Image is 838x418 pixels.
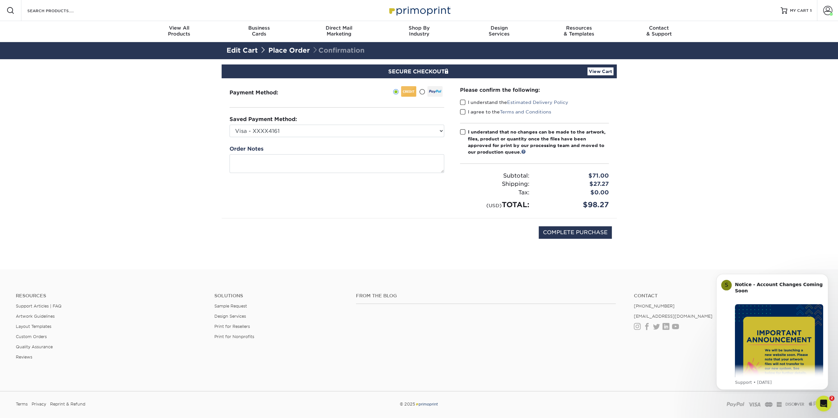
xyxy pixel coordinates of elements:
div: Tax: [455,188,534,197]
a: [EMAIL_ADDRESS][DOMAIN_NAME] [634,314,712,319]
div: Marketing [299,25,379,37]
div: $98.27 [534,199,614,210]
span: MY CART [790,8,809,13]
a: Edit Cart [227,46,258,54]
a: Contact [634,293,822,299]
img: Primoprint [415,402,438,406]
div: Cards [219,25,299,37]
a: Direct MailMarketing [299,21,379,42]
span: Business [219,25,299,31]
span: 1 [810,8,812,13]
a: Artwork Guidelines [16,314,55,319]
span: Shop By [379,25,459,31]
a: BusinessCards [219,21,299,42]
span: Direct Mail [299,25,379,31]
div: & Support [619,25,699,37]
div: Subtotal: [455,172,534,180]
h3: Payment Method: [230,89,294,96]
div: Industry [379,25,459,37]
a: Support Articles | FAQ [16,304,62,308]
a: Sample Request [214,304,247,308]
img: Primoprint [386,3,452,17]
span: Confirmation [312,46,365,54]
h4: Resources [16,293,204,299]
div: $27.27 [534,180,614,188]
div: & Templates [539,25,619,37]
a: Print for Nonprofits [214,334,254,339]
a: Place Order [268,46,310,54]
div: Products [139,25,219,37]
span: 2 [829,396,834,401]
div: $0.00 [534,188,614,197]
label: Order Notes [230,145,263,153]
div: I understand that no changes can be made to the artwork, files, product or quantity once the file... [468,129,609,156]
span: Contact [619,25,699,31]
input: COMPLETE PURCHASE [539,226,612,239]
h4: Solutions [214,293,346,299]
a: Design Services [214,314,246,319]
small: (USD) [486,203,502,208]
span: SECURE CHECKOUT [388,68,450,75]
a: Shop ByIndustry [379,21,459,42]
span: Resources [539,25,619,31]
div: TOTAL: [455,199,534,210]
label: Saved Payment Method: [230,115,297,123]
a: Layout Templates [16,324,51,329]
span: Design [459,25,539,31]
input: SEARCH PRODUCTS..... [27,7,91,14]
div: Please confirm the following: [460,86,609,94]
a: Contact& Support [619,21,699,42]
h4: From the Blog [356,293,616,299]
div: © 2025 [283,399,555,409]
a: Quality Assurance [16,344,53,349]
a: Resources& Templates [539,21,619,42]
a: [PHONE_NUMBER] [634,304,674,308]
a: Estimated Delivery Policy [507,100,568,105]
span: View All [139,25,219,31]
div: $71.00 [534,172,614,180]
a: Custom Orders [16,334,47,339]
label: I agree to the [460,109,551,115]
a: Print for Resellers [214,324,250,329]
div: Services [459,25,539,37]
a: View Cart [587,67,613,75]
a: DesignServices [459,21,539,42]
img: DigiCert Secured Site Seal [227,226,259,246]
iframe: Intercom notifications message [706,268,838,394]
div: Shipping: [455,180,534,188]
a: Reviews [16,355,32,359]
a: Terms and Conditions [500,109,551,114]
a: View AllProducts [139,21,219,42]
a: Reprint & Refund [50,399,85,409]
label: I understand the [460,99,568,106]
iframe: Intercom live chat [816,396,831,411]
